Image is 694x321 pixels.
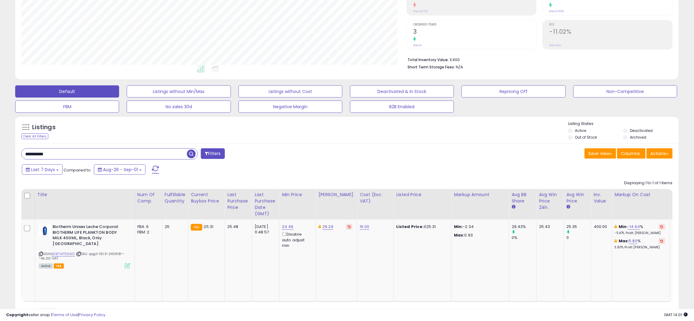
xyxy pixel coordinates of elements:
[6,312,105,318] div: seller snap | |
[454,224,463,230] strong: Min:
[137,230,157,235] div: FBM: 2
[282,231,311,248] div: Disable auto adjust min
[624,180,673,186] div: Displaying 1 to 1 of 1 items
[39,224,130,268] div: ASIN:
[239,101,342,113] button: Negative Margin
[615,245,665,250] p: 3.80% Profit [PERSON_NAME]
[647,148,673,159] button: Actions
[227,192,249,211] div: Last Purchase Price
[413,28,536,36] h2: 3
[621,150,640,157] span: Columns
[239,85,342,98] button: Listings without Cost
[594,192,610,204] div: Inv. value
[201,148,225,159] button: Filters
[575,128,586,133] label: Active
[407,56,668,63] li: £400
[617,148,646,159] button: Columns
[512,192,534,204] div: Avg BB Share
[566,235,591,240] div: 0
[454,232,465,238] strong: Max:
[360,224,369,230] a: 16.00
[165,224,184,230] div: 25
[103,167,138,173] span: Aug-26 - Sep-01
[350,85,454,98] button: Deactivated & In Stock
[619,224,628,230] b: Min:
[575,135,597,140] label: Out of Stock
[255,224,275,235] div: [DATE] 11:48:57
[630,128,653,133] label: Deactivated
[612,189,670,219] th: The percentage added to the cost of goods (COGS) that forms the calculator for Min & Max prices.
[21,133,48,139] div: Clear All Filters
[413,43,422,47] small: Prev: 0
[191,224,202,231] small: FBA
[54,264,64,269] span: FBA
[165,192,186,204] div: Fulfillable Quantity
[52,312,78,318] a: Terms of Use
[255,192,277,217] div: Last Purchase Date (GMT)
[51,251,75,257] a: B087MT55WD
[407,57,449,62] b: Total Inventory Value:
[396,224,447,230] div: £25.31
[137,192,160,204] div: Num of Comp.
[39,224,51,236] img: 31C87Cn8YyL._SL40_.jpg
[15,101,119,113] button: FBM
[630,135,647,140] label: Archived
[396,192,449,198] div: Listed Price
[462,85,565,98] button: Repricing Off
[64,167,91,173] span: Compared to:
[539,224,559,230] div: 25.43
[512,204,515,210] small: Avg BB Share.
[413,9,428,13] small: Prev: £0.00
[573,85,677,98] button: Non-Competitive
[615,224,665,235] div: %
[456,64,463,70] span: N/A
[594,224,607,230] div: 400.00
[350,101,454,113] button: B2B Enabled
[282,224,294,230] a: 24.49
[127,101,231,113] button: No sales 30d
[619,238,629,244] b: Max:
[566,204,570,210] small: Avg Win Price.
[282,192,313,198] div: Min Price
[585,148,616,159] button: Save View
[79,312,105,318] a: Privacy Policy
[512,235,536,240] div: 0%
[37,192,132,198] div: Title
[569,121,679,127] p: Listing States:
[39,264,53,269] span: All listings currently available for purchase on Amazon
[566,192,589,204] div: Avg Win Price
[512,224,536,230] div: 29.43%
[31,167,55,173] span: Last 7 Days
[396,224,424,230] b: Listed Price:
[15,85,119,98] button: Default
[22,164,63,175] button: Last 7 Days
[549,43,561,47] small: Prev: N/A
[204,224,214,230] span: 25.31
[454,192,507,198] div: Markup Amount
[407,64,455,70] b: Short Term Storage Fees:
[454,233,504,238] p: 0.93
[53,224,126,248] b: Biotherm Unisex Leche Corporal BIOTHERM LIFE PLANKTON BODY MILK 400ML, Black, Only [GEOGRAPHIC_DATA]
[615,231,665,235] p: -11.47% Profit [PERSON_NAME]
[539,192,561,211] div: Avg Win Price 24h.
[6,312,28,318] strong: Copyright
[127,85,231,98] button: Listings without Min/Max
[629,238,638,244] a: 5.80
[549,9,564,13] small: Prev: 0.00%
[94,164,146,175] button: Aug-26 - Sep-01
[454,224,504,230] p: -2.34
[615,238,665,250] div: %
[549,28,672,36] h2: -11.02%
[191,192,222,204] div: Current Buybox Price
[628,224,640,230] a: -14.64
[322,224,333,230] a: 29.29
[360,192,391,204] div: Cost (Exc. VAT)
[318,192,355,198] div: [PERSON_NAME]
[32,123,56,132] h5: Listings
[39,251,125,261] span: | SKU: qogit-19.13-240918---45.00-VA7
[549,23,672,26] span: ROI
[413,23,536,26] span: Ordered Items
[227,224,247,230] div: 25.48
[615,192,667,198] div: Markup on Cost
[137,224,157,230] div: FBA: 6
